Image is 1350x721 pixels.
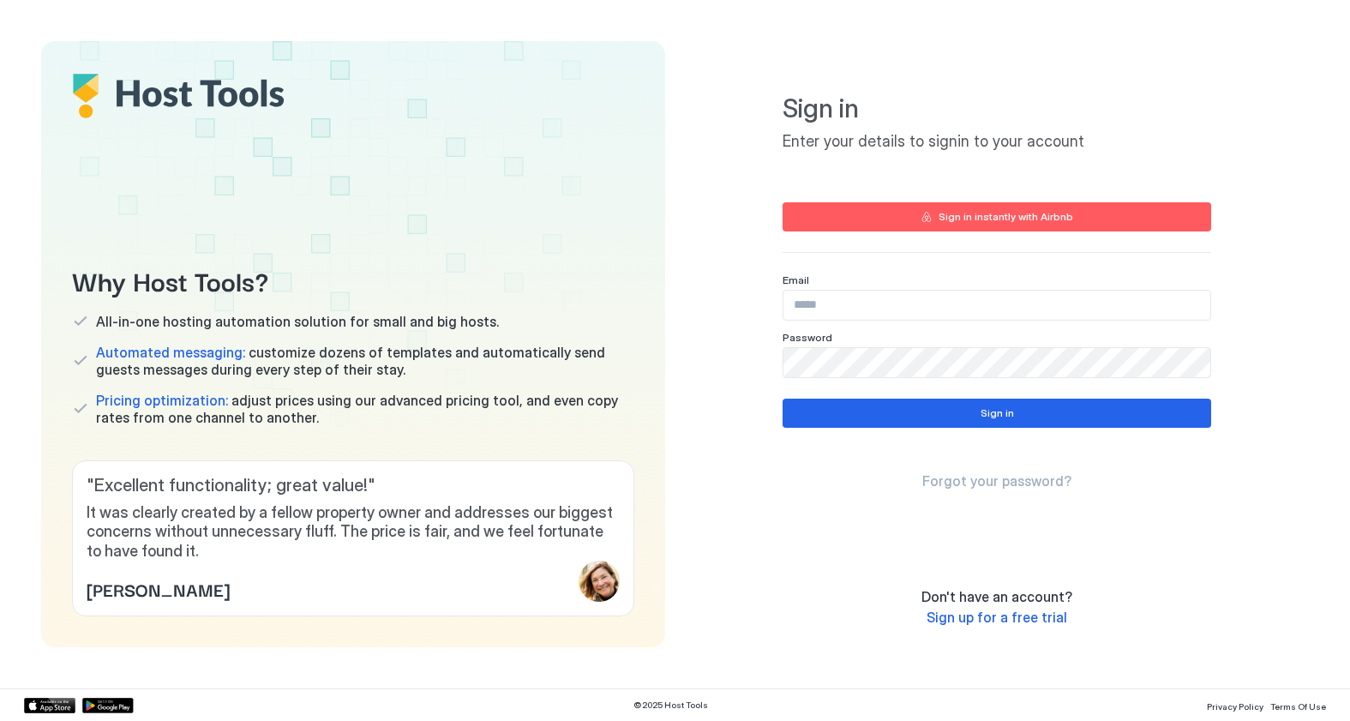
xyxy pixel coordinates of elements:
div: Sign in [981,406,1014,421]
a: Google Play Store [82,698,134,713]
input: Input Field [783,291,1210,320]
span: Don't have an account? [921,588,1072,605]
span: Pricing optimization: [96,392,228,409]
a: Sign up for a free trial [927,609,1067,627]
a: Terms Of Use [1270,696,1326,714]
span: Terms Of Use [1270,701,1326,712]
span: " Excellent functionality; great value! " [87,475,620,496]
span: All-in-one hosting automation solution for small and big hosts. [96,313,499,330]
div: Sign in instantly with Airbnb [939,209,1073,225]
span: Sign up for a free trial [927,609,1067,626]
span: © 2025 Host Tools [633,700,708,711]
span: Forgot your password? [922,472,1071,490]
a: Forgot your password? [922,472,1071,490]
span: Privacy Policy [1207,701,1263,712]
button: Sign in instantly with Airbnb [783,202,1211,231]
a: Privacy Policy [1207,696,1263,714]
span: adjust prices using our advanced pricing tool, and even copy rates from one channel to another. [96,392,634,426]
div: profile [579,561,620,602]
span: Sign in [783,93,1211,125]
span: Password [783,331,832,344]
a: App Store [24,698,75,713]
span: Email [783,273,809,286]
span: customize dozens of templates and automatically send guests messages during every step of their s... [96,344,634,378]
span: Automated messaging: [96,344,245,361]
span: It was clearly created by a fellow property owner and addresses our biggest concerns without unne... [87,503,620,562]
span: [PERSON_NAME] [87,576,230,602]
span: Enter your details to signin to your account [783,132,1211,152]
span: Why Host Tools? [72,261,634,299]
input: Input Field [783,348,1210,377]
button: Sign in [783,399,1211,428]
